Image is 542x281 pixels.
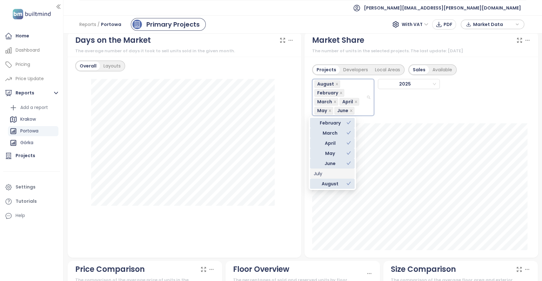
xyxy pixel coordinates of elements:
button: Reports [3,87,60,99]
div: Floor Overview [233,263,289,275]
div: Pricing [16,61,30,68]
div: Market Share [312,34,364,46]
span: June [334,107,354,114]
div: Portowa [20,127,38,135]
div: Local Areas [371,65,404,74]
div: March [310,128,355,138]
span: check [346,120,351,125]
div: February [314,119,346,126]
a: Home [3,30,60,42]
button: PDF [432,19,456,29]
a: Price Update [3,73,60,85]
span: May [317,107,327,114]
span: March [314,98,338,105]
span: April [339,98,359,105]
span: Market Data [473,20,514,29]
div: July [310,169,355,179]
span: August [314,80,340,88]
a: Settings [3,181,60,194]
div: Krakow [8,114,58,125]
span: 2025 [380,79,436,89]
div: The average number of days it took to sell units sold in the given month. [75,48,294,54]
div: June [310,158,355,169]
span: June [337,107,348,114]
a: Projects [3,150,60,162]
span: Portowa [101,19,121,30]
span: close [339,91,343,94]
span: close [354,100,358,103]
div: April [310,138,355,148]
div: Days on the Market [75,34,151,46]
a: Dashboard [3,44,60,57]
div: Tutorials [16,197,37,205]
div: Portowa [8,126,58,136]
div: Layouts [100,61,124,70]
span: close [333,100,337,103]
div: The number of units in the selected projects. The last update: [DATE] [312,48,531,54]
span: check [346,141,351,145]
div: August [314,180,346,187]
span: close [335,82,338,86]
span: PDF [444,21,452,28]
img: logo [11,8,53,21]
div: June [314,160,346,167]
a: primary [131,18,206,31]
a: Pricing [3,58,60,71]
div: February [310,118,355,128]
span: check [346,151,351,155]
div: Sales [409,65,429,74]
div: Projects [16,152,35,160]
div: Available [429,65,456,74]
span: May [314,107,333,114]
div: Projects [313,65,340,74]
span: close [328,109,331,112]
div: Primary Projects [146,20,200,29]
span: check [346,181,351,186]
div: Dashboard [16,46,40,54]
span: February [317,89,338,96]
div: Krakow [20,115,36,123]
div: April [314,140,346,147]
span: check [346,161,351,165]
div: Górka [8,138,58,148]
div: Price Update [16,75,44,83]
div: Górka [20,139,33,147]
div: Developers [340,65,371,74]
span: check [346,131,351,135]
span: / [97,19,100,30]
div: Overall [76,61,100,70]
div: Add a report [8,103,58,113]
span: With VAT [402,20,428,29]
div: May [310,148,355,158]
span: August [317,80,334,87]
a: Tutorials [3,195,60,208]
span: [PERSON_NAME][EMAIL_ADDRESS][PERSON_NAME][DOMAIN_NAME] [364,0,521,16]
div: Help [16,212,25,220]
div: Price Comparison [75,263,145,275]
span: Reports [79,19,96,30]
div: Home [16,32,29,40]
span: close [350,109,353,112]
div: March [314,130,346,137]
div: August [310,179,355,189]
div: May [314,150,346,157]
div: July [314,170,351,177]
span: April [342,98,353,105]
div: Add a report [20,104,48,112]
div: button [464,20,521,29]
span: February [314,89,344,97]
span: March [317,98,332,105]
div: Settings [16,183,36,191]
div: Help [3,209,60,222]
div: Size Comparison [391,263,456,275]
